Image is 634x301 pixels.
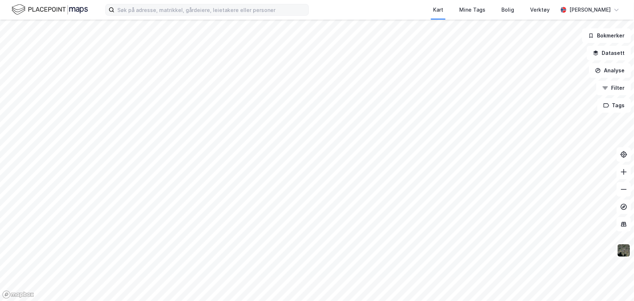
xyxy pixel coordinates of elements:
[114,4,308,15] input: Søk på adresse, matrikkel, gårdeiere, leietakere eller personer
[569,5,611,14] div: [PERSON_NAME]
[459,5,485,14] div: Mine Tags
[433,5,443,14] div: Kart
[598,266,634,301] iframe: Chat Widget
[501,5,514,14] div: Bolig
[598,266,634,301] div: Kontrollprogram for chat
[530,5,550,14] div: Verktøy
[12,3,88,16] img: logo.f888ab2527a4732fd821a326f86c7f29.svg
